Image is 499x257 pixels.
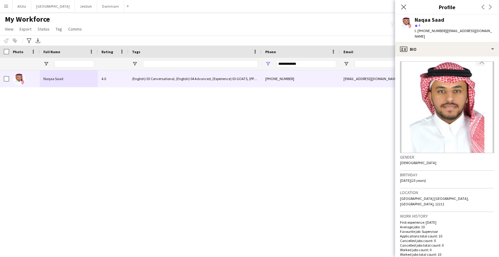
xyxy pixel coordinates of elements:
[31,0,75,12] button: [GEOGRAPHIC_DATA]
[418,23,420,28] span: 4
[132,61,138,67] button: Open Filter Menu
[66,25,84,33] a: Comms
[13,73,25,86] img: Naqaa Saad
[400,220,494,225] p: First experience: [DATE]
[400,160,436,165] span: [DEMOGRAPHIC_DATA]
[35,25,52,33] a: Status
[98,70,128,87] div: 4.0
[400,234,494,238] p: Applications total count: 10
[34,37,42,44] app-action-btn: Export XLSX
[128,70,262,87] div: (English) 03 Conversational, (English) 04 Advanced, (Experience) 03 GOATS, (PPSS) 03 VIP, (Role) ...
[415,28,446,33] span: t. [PHONE_NUMBER]
[143,60,258,68] input: Tags Filter Input
[53,25,64,33] a: Tag
[101,50,113,54] span: Rating
[5,15,50,24] span: My Workforce
[400,178,426,183] span: [DATE] (23 years)
[400,213,494,219] h3: Work history
[17,25,34,33] a: Export
[400,190,494,195] h3: Location
[343,61,349,67] button: Open Filter Menu
[13,50,23,54] span: Photo
[2,25,16,33] a: View
[56,26,62,32] span: Tag
[400,154,494,160] h3: Gender
[38,26,50,32] span: Status
[400,172,494,178] h3: Birthday
[97,0,124,12] button: Dammam
[132,50,140,54] span: Tags
[265,50,276,54] span: Phone
[43,61,49,67] button: Open Filter Menu
[415,17,444,23] div: Naqaa Saad
[354,60,458,68] input: Email Filter Input
[395,3,499,11] h3: Profile
[5,26,13,32] span: View
[400,225,494,229] p: Average jobs: 10
[262,70,340,87] div: [PHONE_NUMBER]
[400,238,494,243] p: Cancelled jobs count: 0
[276,60,336,68] input: Phone Filter Input
[13,0,31,12] button: AlUla
[400,243,494,248] p: Cancelled jobs total count: 0
[400,252,494,257] p: Worked jobs total count: 10
[343,50,353,54] span: Email
[43,76,63,81] span: Naqaa Saad
[400,196,469,206] span: [GEOGRAPHIC_DATA] [GEOGRAPHIC_DATA], [GEOGRAPHIC_DATA], 12211
[265,61,271,67] button: Open Filter Menu
[43,50,60,54] span: Full Name
[25,37,33,44] app-action-btn: Advanced filters
[400,229,494,234] p: Favourite job: Supervisor
[75,0,97,12] button: Jeddah
[395,42,499,57] div: Bio
[400,61,494,153] img: Crew avatar or photo
[54,60,94,68] input: Full Name Filter Input
[20,26,31,32] span: Export
[400,248,494,252] p: Worked jobs count: 0
[415,28,492,39] span: | [EMAIL_ADDRESS][DOMAIN_NAME]
[68,26,82,32] span: Comms
[340,70,462,87] div: [EMAIL_ADDRESS][DOMAIN_NAME]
